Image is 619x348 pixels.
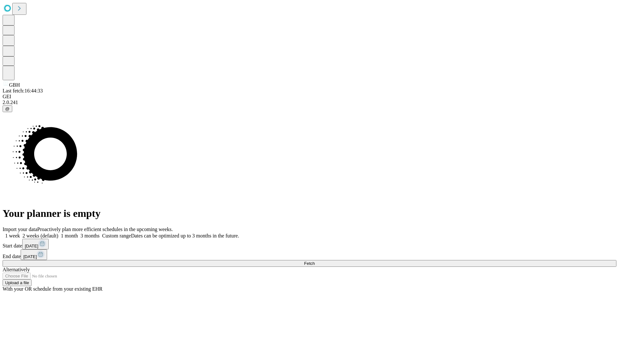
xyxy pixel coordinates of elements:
[3,260,616,267] button: Fetch
[23,254,37,259] span: [DATE]
[3,249,616,260] div: End date
[61,233,78,238] span: 1 month
[81,233,100,238] span: 3 months
[3,239,616,249] div: Start date
[5,233,20,238] span: 1 week
[102,233,131,238] span: Custom range
[23,233,58,238] span: 2 weeks (default)
[131,233,239,238] span: Dates can be optimized up to 3 months in the future.
[304,261,315,266] span: Fetch
[3,88,43,93] span: Last fetch: 16:44:33
[5,106,10,111] span: @
[37,227,173,232] span: Proactively plan more efficient schedules in the upcoming weeks.
[3,279,32,286] button: Upload a file
[3,267,30,272] span: Alternatively
[3,94,616,100] div: GEI
[22,239,49,249] button: [DATE]
[3,208,616,219] h1: Your planner is empty
[3,227,37,232] span: Import your data
[25,244,38,248] span: [DATE]
[3,100,616,105] div: 2.0.241
[3,286,103,292] span: With your OR schedule from your existing EHR
[9,82,20,88] span: GBH
[3,105,12,112] button: @
[21,249,47,260] button: [DATE]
